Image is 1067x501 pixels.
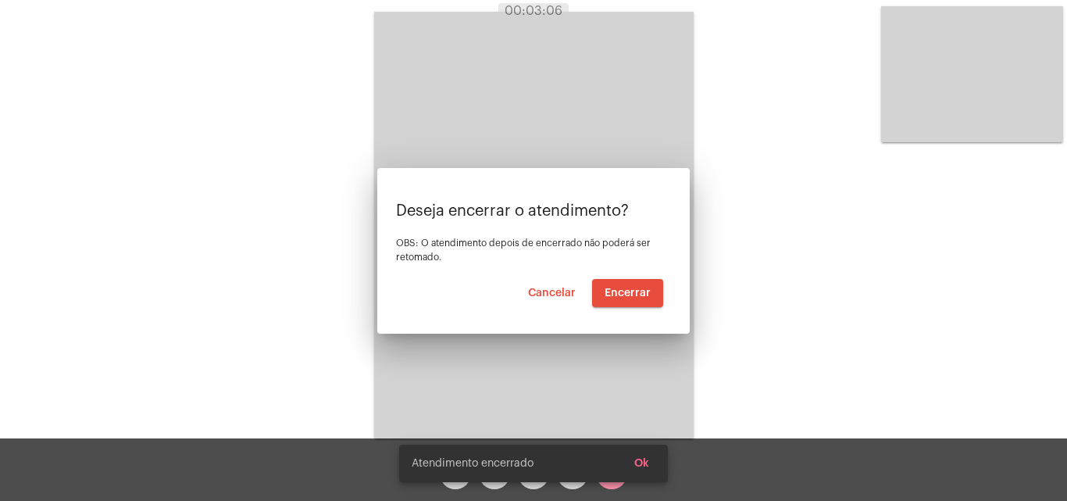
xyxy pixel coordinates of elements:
[412,456,533,471] span: Atendimento encerrado
[634,458,649,469] span: Ok
[505,5,562,17] span: 00:03:06
[516,279,588,307] button: Cancelar
[396,238,651,262] span: OBS: O atendimento depois de encerrado não poderá ser retomado.
[605,288,651,299] span: Encerrar
[528,288,576,299] span: Cancelar
[396,202,671,220] p: Deseja encerrar o atendimento?
[592,279,663,307] button: Encerrar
